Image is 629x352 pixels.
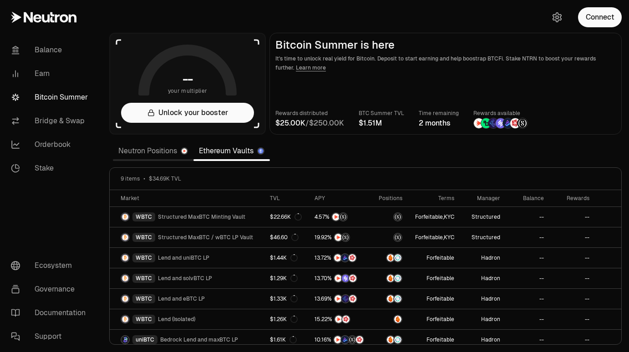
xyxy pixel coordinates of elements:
a: -- [506,309,549,329]
div: APY [314,195,366,202]
a: WBTC LogoWBTCLend and uniBTC LP [110,248,264,268]
img: NTRN [332,213,340,221]
img: WBTC Logo [122,316,129,323]
h1: -- [183,72,193,86]
span: $34.69K TVL [149,175,181,182]
a: -- [549,309,595,329]
p: BTC Summer TVL [359,109,404,118]
img: EtherFi Points [488,118,498,128]
a: Forfeitable [408,330,460,350]
button: maxBTC [377,212,402,221]
div: Balance [511,195,544,202]
h2: Bitcoin Summer is here [275,39,616,51]
a: Neutron Positions [113,142,193,160]
a: -- [549,207,595,227]
img: NTRN [335,234,342,241]
button: KYC [444,234,454,241]
a: Support [4,325,98,348]
a: Structured [460,207,506,227]
a: $46.60 [264,227,309,247]
img: WBTC Logo [122,254,129,261]
button: AmberSupervault [377,274,402,283]
img: maxBTC [394,213,401,221]
a: -- [506,330,549,350]
div: $1.61K [270,336,297,343]
button: Connect [578,7,622,27]
a: NTRNBedrock DiamondsStructured PointsMars Fragments [309,330,372,350]
img: NTRN [335,316,342,323]
a: Amber [372,309,408,329]
a: WBTC LogoWBTCLend and eBTC LP [110,289,264,309]
p: Rewards available [473,109,528,118]
div: WBTC [132,253,155,262]
button: KYC [444,213,454,221]
img: maxBTC [394,234,401,241]
span: your multiplier [168,86,208,96]
a: maxBTC [372,207,408,227]
span: Lend and eBTC LP [158,295,205,302]
img: Supervault [394,336,401,343]
img: WBTC Logo [122,275,129,282]
a: Forfeitable [408,268,460,288]
a: Ethereum Vaults [193,142,270,160]
div: Positions [377,195,402,202]
a: Hadron [460,289,506,309]
img: Neutron Logo [182,148,187,154]
p: It's time to unlock real yield for Bitcoin. Deposit to start earning and help boostrap BTCFi. Sta... [275,54,616,72]
a: Governance [4,277,98,301]
a: Forfeitable [408,289,460,309]
div: Terms [413,195,454,202]
a: Ecosystem [4,254,98,277]
a: NTRNMars Fragments [309,309,372,329]
a: -- [506,268,549,288]
div: $22.66K [270,213,302,221]
a: WBTC LogoWBTCStructured MaxBTC / wBTC LP Vault [110,227,264,247]
img: Structured Points [517,118,528,128]
button: Amber [377,315,402,324]
img: EtherFi Points [342,295,349,302]
img: Structured Points [340,213,347,221]
a: Orderbook [4,133,98,156]
div: 2 months [419,118,459,129]
a: Hadron [460,330,506,350]
img: Mars Fragments [349,275,356,282]
button: Forfeitable [415,234,443,241]
div: $1.26K [270,316,298,323]
img: Mars Fragments [510,118,520,128]
button: AmberSupervault [377,335,402,344]
a: -- [549,268,595,288]
img: NTRN [334,254,341,261]
span: Structured MaxBTC Minting Vault [158,213,245,221]
a: Hadron [460,248,506,268]
img: Mars Fragments [349,254,356,261]
img: Solv Points [342,275,349,282]
a: WBTC LogoWBTCLend (Isolated) [110,309,264,329]
div: WBTC [132,315,155,324]
a: Learn more [296,64,326,71]
button: NTRNBedrock DiamondsStructured PointsMars Fragments [314,335,366,344]
a: $1.26K [264,309,309,329]
a: -- [506,289,549,309]
a: $1.44K [264,248,309,268]
button: Forfeitable [415,213,443,221]
a: $1.33K [264,289,309,309]
img: Bedrock Diamonds [503,118,513,128]
img: Mars Fragments [356,336,363,343]
a: -- [506,227,549,247]
button: NTRNMars Fragments [314,315,366,324]
span: Lend and solvBTC LP [158,275,212,282]
a: Forfeitable [408,309,460,329]
div: WBTC [132,274,155,283]
span: Lend (Isolated) [158,316,195,323]
div: $46.60 [270,234,299,241]
div: Market [121,195,259,202]
img: Lombard Lux [481,118,491,128]
a: NTRNBedrock DiamondsMars Fragments [309,248,372,268]
button: NTRNStructured Points [314,212,366,221]
a: $1.29K [264,268,309,288]
button: Forfeitable [426,275,454,282]
a: Forfeitable,KYC [408,227,460,247]
div: $1.29K [270,275,298,282]
img: Mars Fragments [342,316,350,323]
img: NTRN [474,118,484,128]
